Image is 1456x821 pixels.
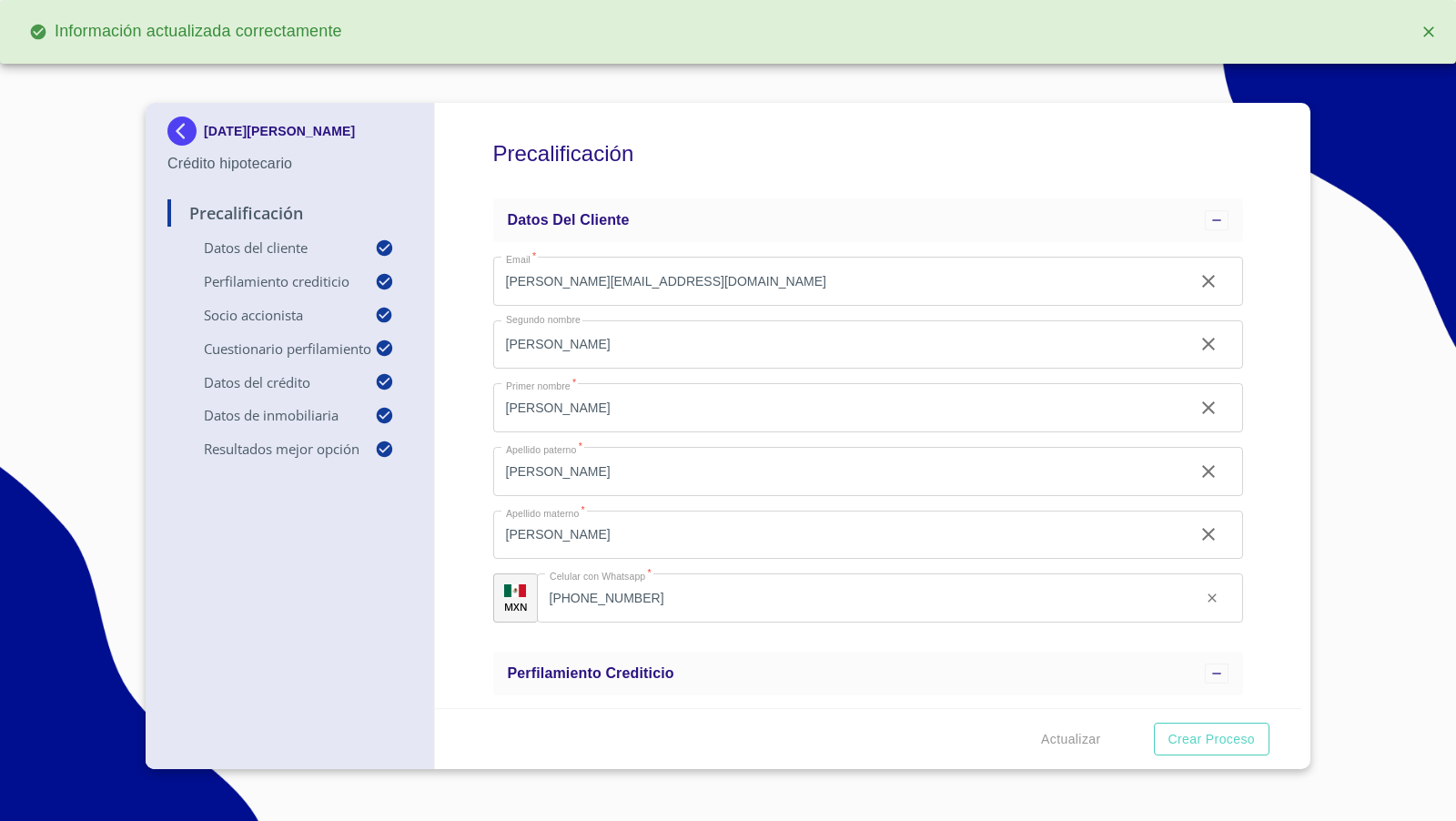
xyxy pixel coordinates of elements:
p: Datos del cliente [167,238,375,257]
button: close [1409,12,1449,52]
button: clear input [1187,512,1230,556]
button: clear input [1187,386,1230,430]
img: Docupass spot blue [167,117,204,146]
p: Resultados Mejor Opción [167,440,375,458]
span: Crear Proceso [1168,728,1255,751]
span: Perfilamiento crediticio [508,665,674,681]
p: MXN [504,600,528,613]
button: Actualizar [1034,723,1107,756]
p: Cuestionario perfilamiento [167,340,375,358]
p: Socio Accionista [167,306,375,324]
p: Precalificación [167,202,412,224]
span: Actualizar [1041,728,1100,751]
button: Crear Proceso [1154,723,1269,756]
div: Datos del cliente [493,198,1244,242]
p: Perfilamiento crediticio [167,272,375,290]
img: R93DlvwvvjP9fbrDwZeCRYBHk45OWMq+AAOlFVsxT89f82nwPLnD58IP7+ANJEaWYhP0Tx8kkA0WlQMPQsAAgwAOmBj20AXj6... [504,584,526,597]
span: Información actualizada correctamente [15,13,357,51]
button: clear input [1194,580,1230,616]
p: Datos del Crédito [167,373,375,391]
p: [DATE][PERSON_NAME] [204,124,355,138]
p: Datos de Inmobiliaria [167,406,375,424]
h5: Precalificación [493,117,1244,191]
div: Perfilamiento crediticio [493,652,1244,695]
span: Datos del cliente [508,212,630,228]
p: Crédito hipotecario [167,153,412,175]
button: clear input [1187,450,1230,493]
button: clear input [1187,259,1230,303]
button: clear input [1187,322,1230,366]
div: [DATE][PERSON_NAME] [167,117,412,153]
